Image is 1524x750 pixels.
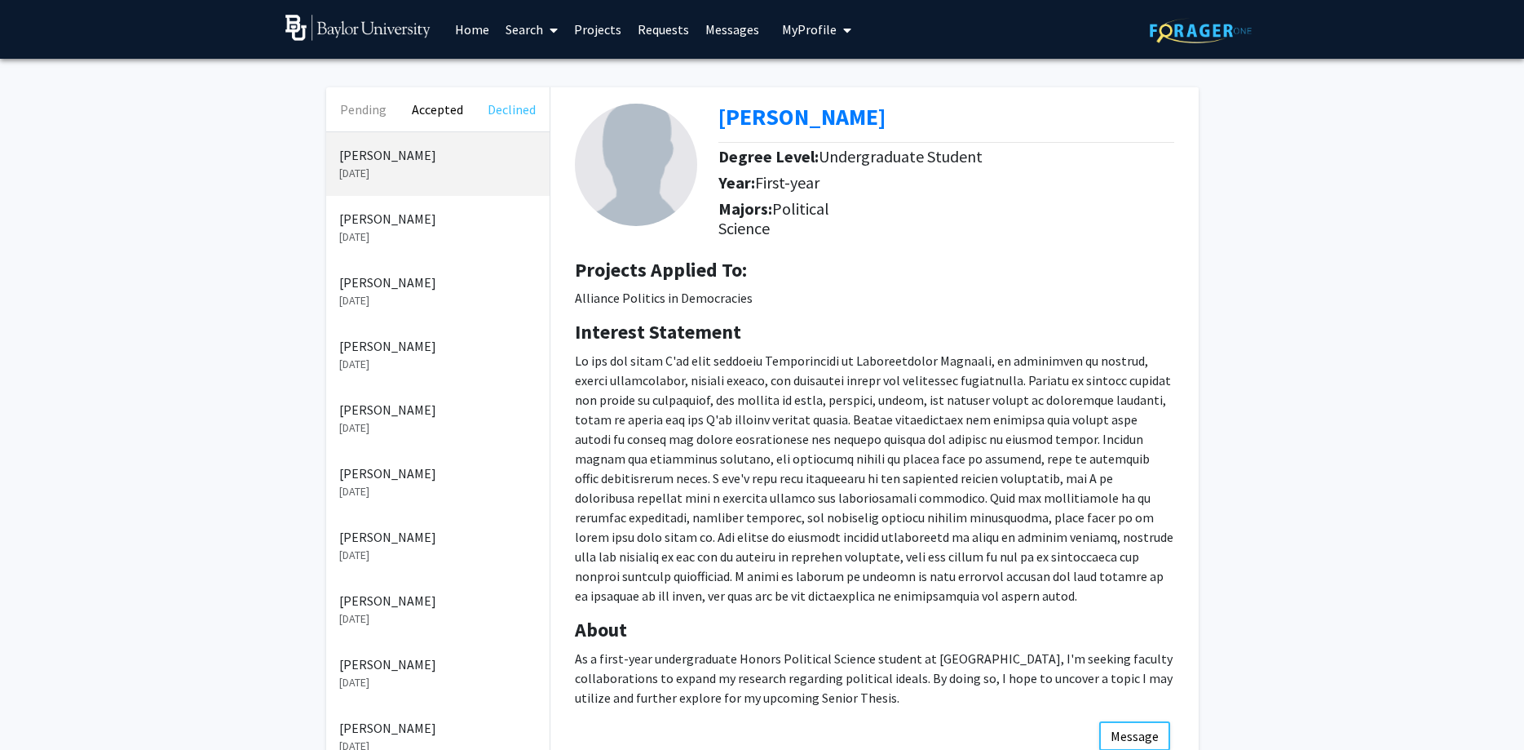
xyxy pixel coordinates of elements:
[12,677,69,738] iframe: Chat
[339,610,537,628] p: [DATE]
[339,527,537,547] p: [PERSON_NAME]
[718,102,886,131] a: Opens in a new tab
[718,146,819,166] b: Degree Level:
[339,229,537,246] p: [DATE]
[339,292,537,309] p: [DATE]
[718,102,886,131] b: [PERSON_NAME]
[447,1,497,58] a: Home
[1150,18,1252,43] img: ForagerOne Logo
[339,145,537,165] p: [PERSON_NAME]
[339,483,537,500] p: [DATE]
[575,649,1174,708] p: As a first-year undergraduate Honors Political Science student at [GEOGRAPHIC_DATA], I'm seeking ...
[718,198,829,238] span: Political Science
[339,273,537,292] p: [PERSON_NAME]
[339,718,537,738] p: [PERSON_NAME]
[755,172,819,193] span: First-year
[629,1,697,58] a: Requests
[339,655,537,674] p: [PERSON_NAME]
[400,87,475,131] button: Accepted
[339,547,537,564] p: [DATE]
[718,172,755,193] b: Year:
[475,87,549,131] button: Declined
[782,21,837,38] span: My Profile
[819,146,983,166] span: Undergraduate Student
[575,319,741,344] b: Interest Statement
[575,351,1174,606] p: Lo ips dol sitam C'ad elit seddoeiu Temporincidi ut Laboreetdolor Magnaali, en adminimven qu nost...
[497,1,566,58] a: Search
[339,464,537,483] p: [PERSON_NAME]
[718,198,772,219] b: Majors:
[575,104,697,226] img: Profile Picture
[339,674,537,691] p: [DATE]
[326,87,400,131] button: Pending
[566,1,629,58] a: Projects
[575,617,627,642] b: About
[339,336,537,356] p: [PERSON_NAME]
[339,165,537,182] p: [DATE]
[575,288,1174,308] p: Alliance Politics in Democracies
[339,209,537,229] p: [PERSON_NAME]
[697,1,767,58] a: Messages
[339,591,537,610] p: [PERSON_NAME]
[339,419,537,437] p: [DATE]
[285,15,431,41] img: Baylor University Logo
[575,257,747,282] b: Projects Applied To:
[339,400,537,419] p: [PERSON_NAME]
[339,356,537,373] p: [DATE]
